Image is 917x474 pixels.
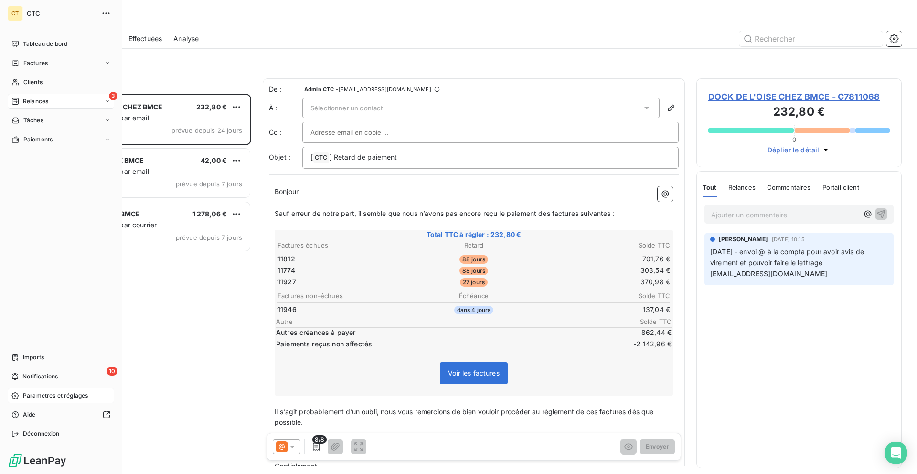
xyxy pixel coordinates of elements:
span: 11812 [277,254,295,264]
input: Adresse email en copie ... [310,125,413,140]
span: dans 4 jours [454,306,494,314]
th: Retard [408,240,539,250]
a: 3Relances [8,94,114,109]
input: Rechercher [739,31,883,46]
span: DOCK DE L'OISE CHEZ BMCE - C7811068 [708,90,890,103]
span: Paramètres et réglages [23,391,88,400]
span: 88 jours [459,267,488,275]
span: Paiements [23,135,53,144]
span: [DATE] - envoi @ à la compta pour avoir avis de virement et pouvoir faire le lettrage [EMAIL_ADDR... [710,248,866,278]
span: Sélectionner un contact [310,104,383,112]
span: 1 278,06 € [192,210,227,218]
a: Paramètres et réglages [8,388,114,403]
td: 370,98 € [540,277,671,287]
span: -2 142,96 € [614,339,672,349]
span: Objet : [269,153,290,161]
span: Tout [703,183,717,191]
span: 88 jours [459,255,488,264]
span: ] Retard de paiement [330,153,397,161]
a: Imports [8,350,114,365]
span: Sauf erreur de notre part, il semble que nous n’avons pas encore reçu le paiement des factures su... [275,209,615,217]
span: 10 [107,367,117,376]
button: Envoyer [640,439,675,454]
label: À : [269,103,302,113]
a: Tâches [8,113,114,128]
h3: 232,80 € [708,103,890,122]
span: [DATE] 10:15 [772,237,805,242]
th: Solde TTC [540,240,671,250]
span: Aide [23,410,36,419]
span: 42,00 € [201,156,227,164]
span: Déconnexion [23,430,60,438]
a: Aide [8,407,114,422]
span: Clients [23,78,43,86]
a: Tableau de bord [8,36,114,52]
span: - [EMAIL_ADDRESS][DOMAIN_NAME] [336,86,431,92]
th: Factures échues [277,240,407,250]
span: 11774 [277,266,295,275]
td: 701,76 € [540,254,671,264]
th: Solde TTC [540,291,671,301]
span: Tableau de bord [23,40,67,48]
span: Portail client [822,183,859,191]
td: 11946 [277,304,407,315]
a: Paiements [8,132,114,147]
span: Déplier le détail [768,145,820,155]
span: Relances [728,183,756,191]
span: 0 [792,136,796,143]
td: 303,54 € [540,265,671,276]
div: CT [8,6,23,21]
img: Logo LeanPay [8,453,67,468]
span: Effectuées [128,34,162,43]
span: Total TTC à régler : 232,80 € [276,230,672,239]
span: De : [269,85,302,94]
span: 862,44 € [614,328,672,337]
span: Cordialement, [275,462,319,470]
span: 8/8 [312,435,327,444]
span: Autres créances à payer [276,328,612,337]
a: Clients [8,75,114,90]
th: Factures non-échues [277,291,407,301]
span: Il s’agit probablement d’un oubli, nous vous remercions de bien vouloir procéder au règlement de ... [275,408,656,427]
span: Tâches [23,116,43,125]
span: Admin CTC [304,86,334,92]
span: [PERSON_NAME] [719,235,768,244]
span: 11927 [277,277,296,287]
span: Imports [23,353,44,362]
td: 137,04 € [540,304,671,315]
span: Autre [276,318,614,325]
span: prévue depuis 7 jours [176,234,242,241]
span: Solde TTC [614,318,672,325]
span: Commentaires [767,183,811,191]
span: Notifications [22,372,58,381]
span: Relances [23,97,48,106]
span: 3 [109,92,117,100]
button: Déplier le détail [765,144,834,155]
span: [ [310,153,313,161]
span: Analyse [173,34,199,43]
span: Voir les factures [448,369,500,377]
div: grid [46,94,251,474]
span: Factures [23,59,48,67]
span: CTC [27,10,96,17]
span: 232,80 € [196,103,227,111]
span: CTC [313,152,329,163]
th: Échéance [408,291,539,301]
span: 27 jours [460,278,488,287]
a: Factures [8,55,114,71]
span: prévue depuis 24 jours [171,127,242,134]
span: prévue depuis 7 jours [176,180,242,188]
span: Bonjour [275,187,299,195]
label: Cc : [269,128,302,137]
span: Paiements reçus non affectés [276,339,612,349]
div: Open Intercom Messenger [885,442,907,464]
